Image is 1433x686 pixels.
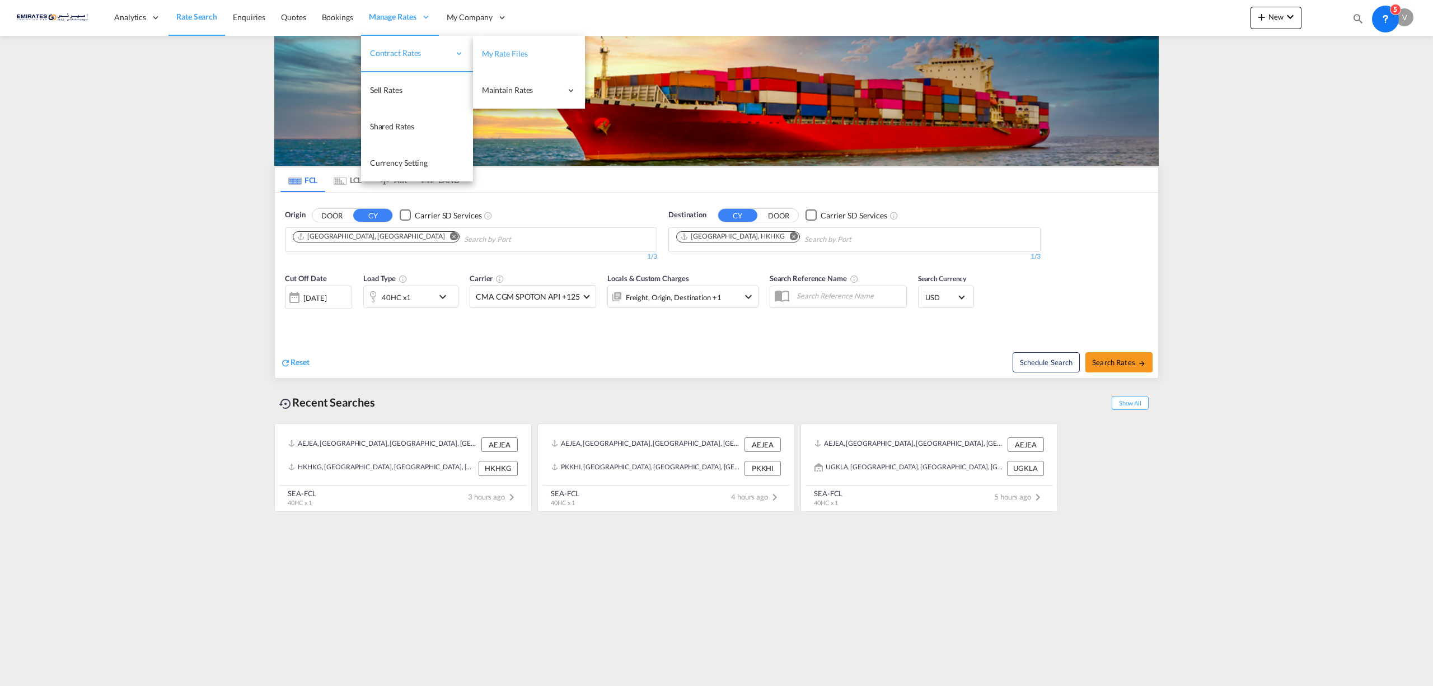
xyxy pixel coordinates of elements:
md-icon: icon-chevron-down [742,290,755,304]
div: AEJEA, Jebel Ali, United Arab Emirates, Middle East, Middle East [814,437,1005,452]
md-checkbox: Checkbox No Ink [806,209,887,221]
md-icon: icon-arrow-right [1138,360,1146,367]
md-icon: icon-magnify [1352,12,1364,25]
md-icon: icon-chevron-down [1284,10,1297,24]
md-icon: icon-chevron-down [436,290,455,304]
div: icon-refreshReset [280,357,310,369]
div: Help [1371,8,1395,28]
span: Reset [291,357,310,367]
md-icon: icon-backup-restore [279,397,292,410]
button: Search Ratesicon-arrow-right [1085,352,1153,372]
span: Shared Rates [370,122,414,131]
div: AEJEA [1008,437,1044,452]
span: Search Rates [1092,358,1146,367]
md-icon: Unchecked: Search for CY (Container Yard) services for all selected carriers.Checked : Search for... [484,211,493,220]
button: Remove [783,232,799,243]
div: PKKHI, Karachi, Pakistan, Indian Subcontinent, Asia Pacific [551,461,742,475]
span: Locals & Custom Charges [607,274,689,283]
span: Sell Rates [370,85,402,95]
button: CY [718,209,757,222]
div: Carrier SD Services [415,210,481,221]
span: Rate Search [176,12,217,21]
span: 40HC x 1 [288,499,312,506]
img: LCL+%26+FCL+BACKGROUND.png [274,36,1159,166]
span: Maintain Rates [482,85,561,96]
span: Bookings [322,12,353,22]
div: UGKLA [1007,461,1044,475]
span: Manage Rates [369,11,416,22]
div: OriginDOOR CY Checkbox No InkUnchecked: Search for CY (Container Yard) services for all selected ... [275,193,1158,378]
a: My Rate Files [473,36,585,72]
a: Shared Rates [361,109,473,145]
div: SEA-FCL [551,488,579,498]
div: SEA-FCL [814,488,842,498]
span: Analytics [114,12,146,23]
div: Contract Rates [361,36,473,72]
div: 1/3 [285,252,657,262]
span: Origin [285,209,305,221]
md-pagination-wrapper: Use the left and right arrow keys to navigate between tabs [280,167,460,192]
span: Enquiries [233,12,265,22]
input: Chips input. [464,231,570,249]
div: Freight Origin Destination Factory Stuffingicon-chevron-down [607,286,758,308]
div: AEJEA, Jebel Ali, United Arab Emirates, Middle East, Middle East [551,437,742,452]
div: PKKHI [744,461,781,475]
div: icon-magnify [1352,12,1364,29]
div: Press delete to remove this chip. [680,232,787,241]
span: Search Currency [918,274,967,283]
span: My Company [447,12,493,23]
div: Press delete to remove this chip. [297,232,447,241]
md-icon: icon-information-outline [399,274,408,283]
recent-search-card: AEJEA, [GEOGRAPHIC_DATA], [GEOGRAPHIC_DATA], [GEOGRAPHIC_DATA], [GEOGRAPHIC_DATA] AEJEAHKHKG, [GE... [274,423,532,512]
recent-search-card: AEJEA, [GEOGRAPHIC_DATA], [GEOGRAPHIC_DATA], [GEOGRAPHIC_DATA], [GEOGRAPHIC_DATA] AEJEAUGKLA, [GE... [800,423,1058,512]
a: Sell Rates [361,72,473,109]
md-tab-item: LCL [325,167,370,192]
div: Freight Origin Destination Factory Stuffing [626,290,722,305]
md-icon: icon-chevron-right [505,491,518,504]
md-chips-wrap: Chips container. Use arrow keys to select chips. [675,228,915,249]
div: HKHKG, Hong Kong, Hong Kong, Greater China & Far East Asia, Asia Pacific [288,461,476,475]
div: Recent Searches [274,390,380,415]
img: c67187802a5a11ec94275b5db69a26e6.png [17,5,92,30]
button: icon-plus 400-fgNewicon-chevron-down [1251,7,1301,29]
span: Show All [1112,396,1149,410]
md-icon: The selected Trucker/Carrierwill be displayed in the rate results If the rates are from another f... [495,274,504,283]
button: DOOR [312,209,352,222]
span: Cut Off Date [285,274,327,283]
div: HKHKG [479,461,518,475]
span: CMA CGM SPOTON API +125 [476,291,580,302]
div: Hong Kong, HKHKG [680,232,785,241]
span: USD [925,292,957,302]
span: My Rate Files [482,49,528,58]
md-icon: icon-plus 400-fg [1255,10,1268,24]
div: [DATE] [303,293,326,303]
div: [DATE] [285,286,352,309]
div: Carrier SD Services [821,210,887,221]
button: Remove [442,232,459,243]
md-checkbox: Checkbox No Ink [400,209,481,221]
div: V [1395,8,1413,26]
a: Currency Setting [361,145,473,181]
div: Jebel Ali, AEJEA [297,232,444,241]
md-tab-item: FCL [280,167,325,192]
button: Note: By default Schedule search will only considerorigin ports, destination ports and cut off da... [1013,352,1080,372]
button: CY [353,209,392,222]
input: Chips input. [804,231,911,249]
md-icon: icon-chevron-right [768,491,781,504]
span: Contract Rates [370,48,449,59]
input: Search Reference Name [791,287,906,304]
span: Search Reference Name [770,274,859,283]
div: 1/3 [668,252,1041,262]
div: UGKLA, Kampala, Uganda, Eastern Africa, Africa [814,461,1004,475]
md-icon: icon-airplane [378,174,391,182]
span: Carrier [470,274,504,283]
div: Maintain Rates [473,72,585,109]
span: 5 hours ago [994,492,1045,501]
div: 40HC x1icon-chevron-down [363,286,458,308]
span: 3 hours ago [468,492,518,501]
button: DOOR [759,209,798,222]
span: Currency Setting [370,158,428,167]
div: SEA-FCL [288,488,316,498]
span: Destination [668,209,706,221]
span: 40HC x 1 [814,499,838,506]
